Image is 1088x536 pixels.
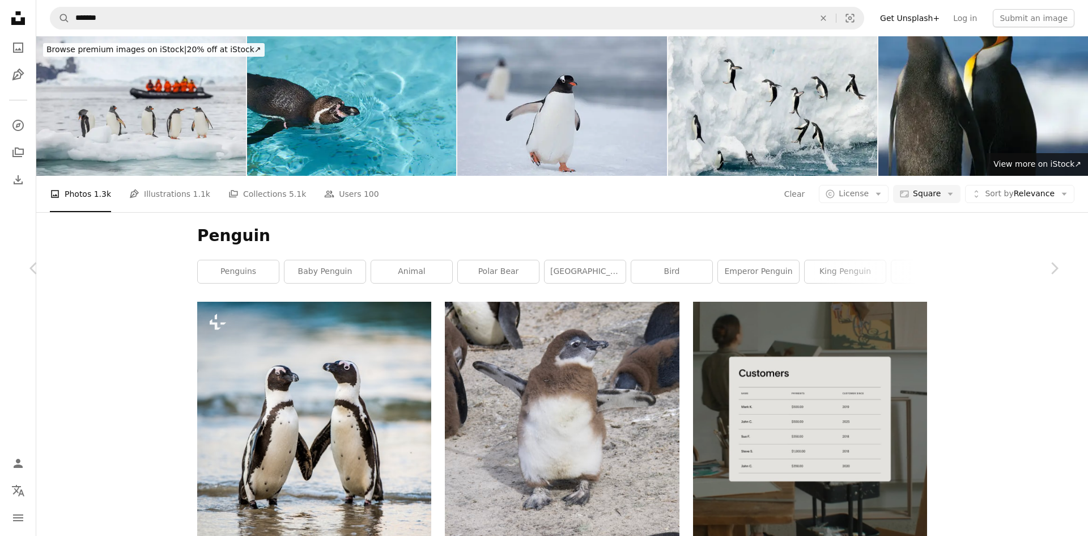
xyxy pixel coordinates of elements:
[631,260,712,283] a: bird
[805,260,886,283] a: king penguin
[197,226,927,246] h1: Penguin
[7,141,29,164] a: Collections
[364,188,379,200] span: 100
[878,36,1088,176] img: KING PENGUIN aptenodytes patagonica, PAIR IN SALISBURY PLAIN, SOUTH GEORGIA
[458,260,539,283] a: polar bear
[50,7,70,29] button: Search Unsplash
[946,9,984,27] a: Log in
[7,64,29,86] a: Illustrations
[1020,214,1088,323] a: Next
[7,36,29,59] a: Photos
[36,36,246,176] img: Gentoo penguins (Pygoscelis papua) on an ice floe with tourists on a Zodiac cruise.
[228,176,306,212] a: Collections 5.1k
[457,36,667,176] img: Gentoo penguin walking in snow in Antarctica
[891,260,972,283] a: dolphin
[46,45,186,54] span: Browse premium images on iStock |
[987,153,1088,176] a: View more on iStock↗
[197,415,431,425] a: African penguin walk out of the ocean on the sandy beach. African penguin ( Spheniscus demersus) ...
[247,36,457,176] img: Humboldt penguin, Spheniscus humboldti
[893,185,960,203] button: Square
[7,507,29,529] button: Menu
[7,114,29,137] a: Explore
[985,188,1055,200] span: Relevance
[913,188,941,200] span: Square
[811,7,836,29] button: Clear
[371,260,452,283] a: animal
[985,189,1013,198] span: Sort by
[965,185,1074,203] button: Sort byRelevance
[445,414,679,424] a: a group of penguins standing on top of a sandy ground
[693,302,927,536] img: file-1747939376688-baf9a4a454ffimage
[289,188,306,200] span: 5.1k
[545,260,626,283] a: [GEOGRAPHIC_DATA]
[993,9,1074,27] button: Submit an image
[198,260,279,283] a: penguins
[46,45,261,54] span: 20% off at iStock ↗
[836,7,864,29] button: Visual search
[324,176,379,212] a: Users 100
[784,185,806,203] button: Clear
[193,188,210,200] span: 1.1k
[445,302,679,536] img: a group of penguins standing on top of a sandy ground
[839,189,869,198] span: License
[50,7,864,29] form: Find visuals sitewide
[284,260,365,283] a: baby penguin
[36,36,271,64] a: Browse premium images on iStock|20% off at iStock↗
[129,176,210,212] a: Illustrations 1.1k
[873,9,946,27] a: Get Unsplash+
[993,159,1081,168] span: View more on iStock ↗
[668,36,878,176] img: Adélie penguins (Pygoscelis adeliae) leaping to reach an iceberg.
[7,452,29,475] a: Log in / Sign up
[718,260,799,283] a: emperor penguin
[7,168,29,191] a: Download History
[7,479,29,502] button: Language
[819,185,889,203] button: License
